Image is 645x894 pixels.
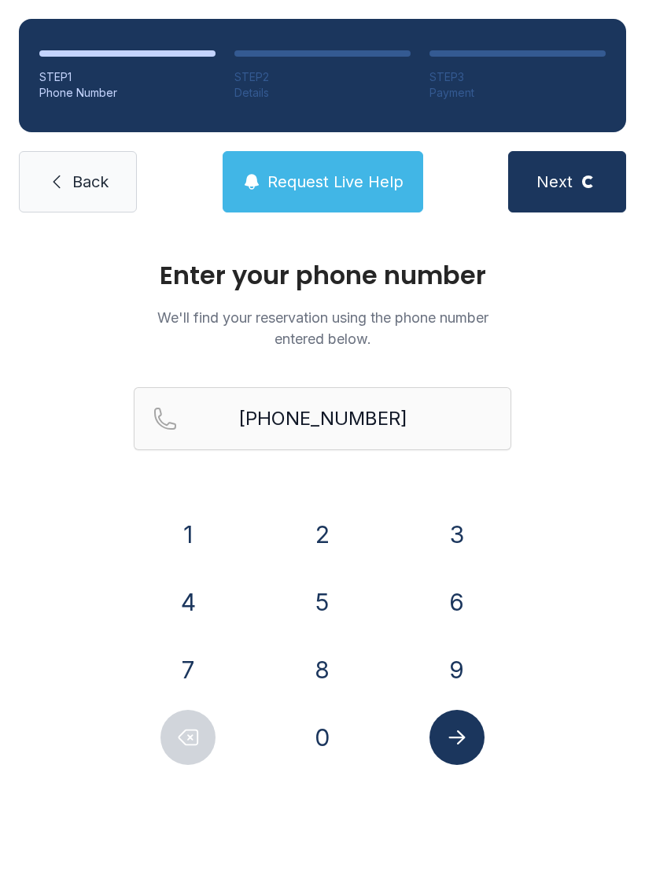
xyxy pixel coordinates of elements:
[160,507,216,562] button: 1
[429,710,485,765] button: Submit lookup form
[160,574,216,630] button: 4
[134,307,511,349] p: We'll find your reservation using the phone number entered below.
[39,85,216,101] div: Phone Number
[160,710,216,765] button: Delete number
[72,171,109,193] span: Back
[295,710,350,765] button: 0
[134,387,511,450] input: Reservation phone number
[134,263,511,288] h1: Enter your phone number
[39,69,216,85] div: STEP 1
[234,85,411,101] div: Details
[295,574,350,630] button: 5
[267,171,404,193] span: Request Live Help
[295,642,350,697] button: 8
[429,642,485,697] button: 9
[429,69,606,85] div: STEP 3
[234,69,411,85] div: STEP 2
[429,85,606,101] div: Payment
[536,171,573,193] span: Next
[160,642,216,697] button: 7
[429,507,485,562] button: 3
[429,574,485,630] button: 6
[295,507,350,562] button: 2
